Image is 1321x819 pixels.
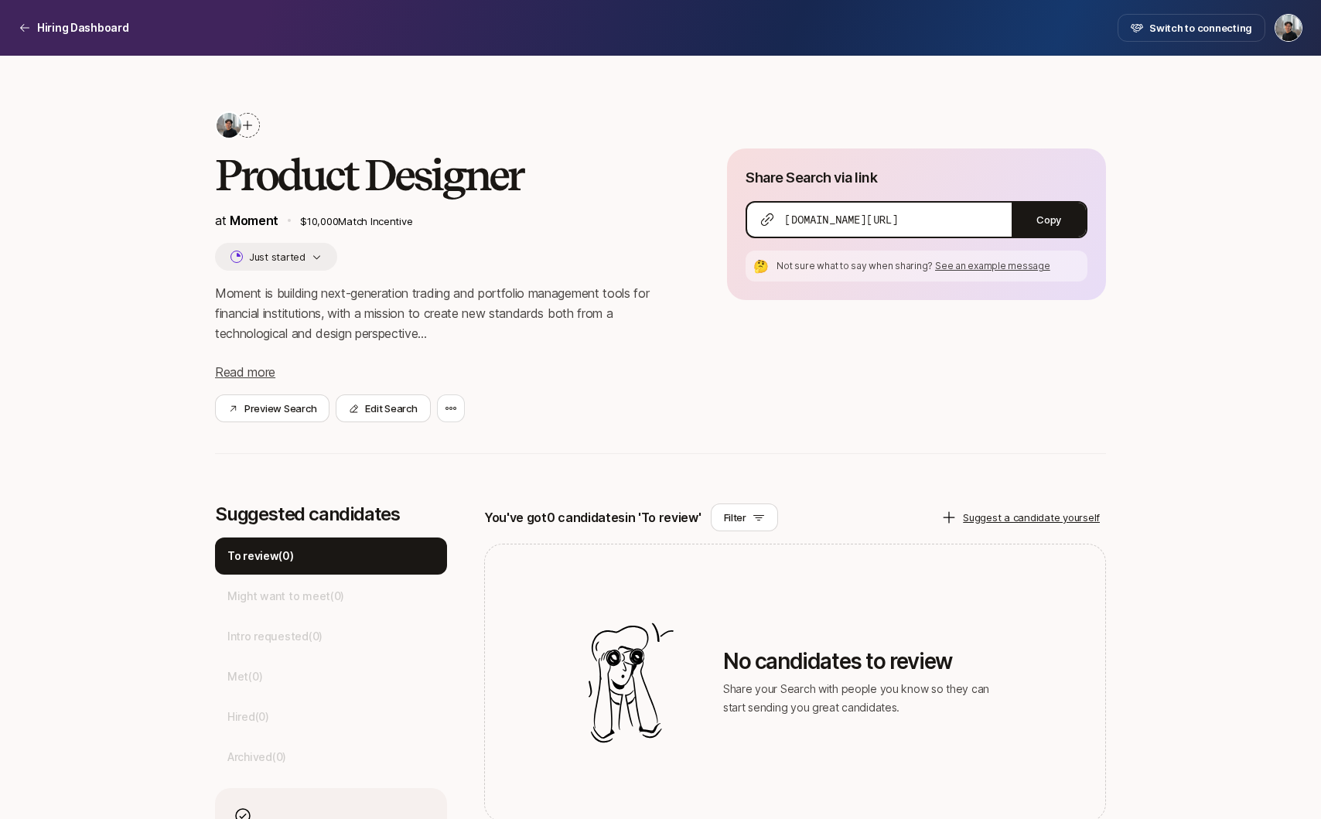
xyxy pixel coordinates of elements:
[215,283,678,343] p: Moment is building next-generation trading and portfolio management tools for financial instituti...
[215,152,678,198] h2: Product Designer
[217,113,241,138] img: 48213564_d349_4c7a_bc3f_3e31999807fd.jfif
[215,503,447,525] p: Suggested candidates
[227,627,323,646] p: Intro requested ( 0 )
[484,507,701,527] p: You've got 0 candidates in 'To review'
[752,257,770,275] div: 🤔
[935,260,1050,271] span: See an example message
[300,213,678,229] p: $10,000 Match Incentive
[1275,15,1302,41] img: Billy Tseng
[227,587,344,606] p: Might want to meet ( 0 )
[746,167,877,189] p: Share Search via link
[37,19,129,37] p: Hiring Dashboard
[215,394,329,422] button: Preview Search
[723,649,1002,674] p: No candidates to review
[1275,14,1302,42] button: Billy Tseng
[1149,20,1252,36] span: Switch to connecting
[336,394,430,422] button: Edit Search
[227,547,294,565] p: To review ( 0 )
[1012,203,1086,237] button: Copy
[227,708,269,726] p: Hired ( 0 )
[227,667,262,686] p: Met ( 0 )
[777,259,1081,273] p: Not sure what to say when sharing?
[227,748,286,766] p: Archived ( 0 )
[589,623,674,743] img: Illustration for empty candidates
[963,510,1100,525] p: Suggest a candidate yourself
[215,243,337,271] button: Just started
[1118,14,1265,42] button: Switch to connecting
[784,212,898,227] span: [DOMAIN_NAME][URL]
[711,503,778,531] button: Filter
[215,364,275,380] span: Read more
[230,213,278,228] a: Moment
[723,680,1002,717] p: Share your Search with people you know so they can start sending you great candidates.
[215,210,278,230] p: at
